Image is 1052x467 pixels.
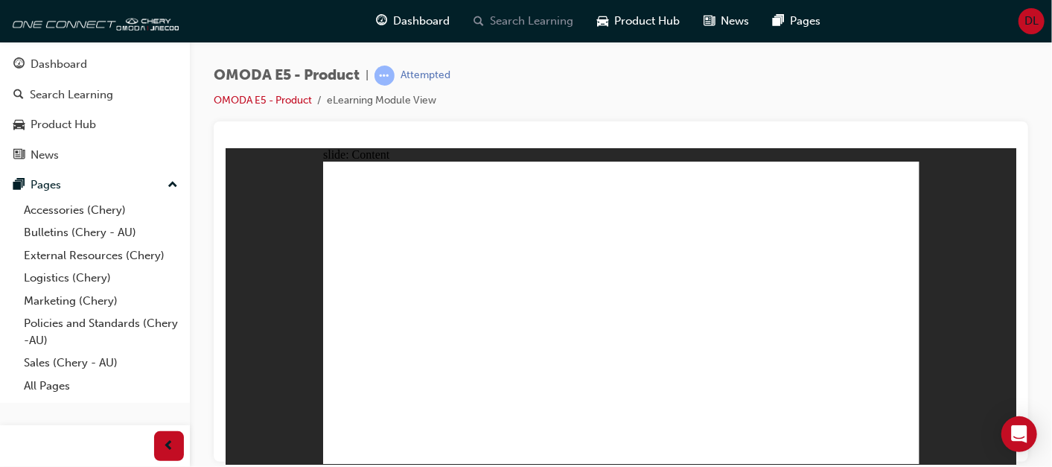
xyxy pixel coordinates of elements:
[721,13,750,30] span: News
[31,116,96,133] div: Product Hub
[491,13,574,30] span: Search Learning
[18,267,184,290] a: Logistics (Chery)
[377,12,388,31] span: guage-icon
[31,177,61,194] div: Pages
[13,179,25,192] span: pages-icon
[7,6,179,36] img: oneconnect
[30,86,113,104] div: Search Learning
[374,66,395,86] span: learningRecordVerb_ATTEMPT-icon
[462,6,586,36] a: search-iconSearch Learning
[615,13,680,30] span: Product Hub
[692,6,762,36] a: news-iconNews
[31,147,59,164] div: News
[1018,8,1045,34] button: DL
[762,6,833,36] a: pages-iconPages
[18,312,184,352] a: Policies and Standards (Chery -AU)
[18,199,184,222] a: Accessories (Chery)
[598,12,609,31] span: car-icon
[164,437,175,456] span: prev-icon
[6,51,184,78] a: Dashboard
[18,290,184,313] a: Marketing (Chery)
[13,149,25,162] span: news-icon
[6,111,184,139] a: Product Hub
[6,171,184,199] button: Pages
[365,6,462,36] a: guage-iconDashboard
[18,375,184,398] a: All Pages
[401,69,450,83] div: Attempted
[774,12,785,31] span: pages-icon
[13,58,25,72] span: guage-icon
[214,67,360,84] span: OMODA E5 - Product
[6,142,184,169] a: News
[394,13,450,30] span: Dashboard
[791,13,821,30] span: Pages
[586,6,692,36] a: car-iconProduct Hub
[13,118,25,132] span: car-icon
[6,48,184,171] button: DashboardSearch LearningProduct HubNews
[474,12,485,31] span: search-icon
[168,176,178,195] span: up-icon
[327,92,436,109] li: eLearning Module View
[1001,416,1037,452] div: Open Intercom Messenger
[18,244,184,267] a: External Resources (Chery)
[31,56,87,73] div: Dashboard
[18,352,184,375] a: Sales (Chery - AU)
[366,67,369,84] span: |
[6,81,184,109] a: Search Learning
[704,12,715,31] span: news-icon
[13,89,24,102] span: search-icon
[214,94,312,107] a: OMODA E5 - Product
[18,221,184,244] a: Bulletins (Chery - AU)
[1024,13,1039,30] span: DL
